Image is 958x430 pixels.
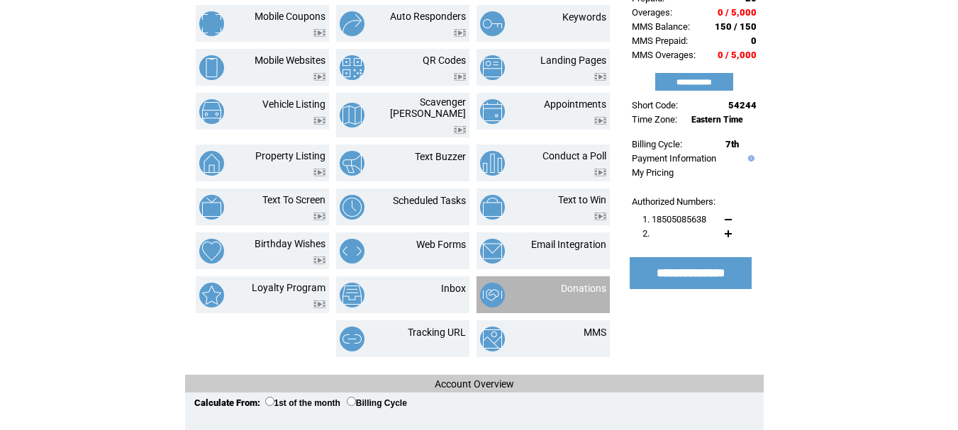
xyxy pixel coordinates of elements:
a: My Pricing [632,167,674,178]
span: Time Zone: [632,114,677,125]
span: Overages: [632,7,672,18]
a: Auto Responders [390,11,466,22]
a: Text to Win [558,194,606,205]
span: 150 / 150 [715,21,757,32]
span: 0 / 5,000 [718,50,757,60]
a: Mobile Coupons [255,11,325,22]
img: conduct-a-poll.png [480,151,505,176]
a: Keywords [562,11,606,23]
img: video.png [454,73,466,81]
a: Donations [561,283,606,294]
img: video.png [594,117,606,125]
img: video.png [313,29,325,37]
span: Eastern Time [691,115,743,125]
img: mms.png [480,327,505,351]
img: video.png [313,73,325,81]
img: video.png [594,213,606,220]
span: 0 / 5,000 [718,7,757,18]
label: 1st of the month [265,398,340,408]
a: Mobile Websites [255,55,325,66]
img: birthday-wishes.png [199,239,224,264]
img: mobile-websites.png [199,55,224,80]
a: Text Buzzer [415,151,466,162]
a: Conduct a Poll [542,150,606,162]
a: Property Listing [255,150,325,162]
img: video.png [313,169,325,176]
img: loyalty-program.png [199,283,224,307]
a: MMS [584,327,606,338]
span: 7th [725,139,739,149]
img: landing-pages.png [480,55,505,80]
a: Scheduled Tasks [393,195,466,206]
img: video.png [313,300,325,308]
a: Inbox [441,283,466,294]
a: Landing Pages [540,55,606,66]
a: Text To Screen [262,194,325,205]
img: video.png [454,29,466,37]
a: Scavenger [PERSON_NAME] [390,96,466,119]
a: Web Forms [416,239,466,250]
img: inbox.png [340,283,364,307]
img: email-integration.png [480,239,505,264]
a: Payment Information [632,153,716,164]
img: property-listing.png [199,151,224,176]
a: Loyalty Program [252,282,325,293]
img: mobile-coupons.png [199,11,224,36]
span: Account Overview [435,378,514,390]
img: video.png [594,73,606,81]
span: 54244 [728,100,757,111]
img: auto-responders.png [340,11,364,36]
span: 2. [642,228,650,239]
img: qr-codes.png [340,55,364,80]
img: appointments.png [480,99,505,124]
span: Billing Cycle: [632,139,682,149]
a: Birthday Wishes [255,238,325,249]
span: Authorized Numbers: [632,196,715,207]
span: Short Code: [632,100,678,111]
span: MMS Balance: [632,21,690,32]
input: 1st of the month [265,397,274,406]
img: tracking-url.png [340,327,364,351]
img: video.png [313,213,325,220]
img: video.png [313,117,325,125]
span: Calculate From: [194,397,260,408]
img: keywords.png [480,11,505,36]
img: scavenger-hunt.png [340,103,364,128]
img: video.png [594,169,606,176]
label: Billing Cycle [347,398,407,408]
img: web-forms.png [340,239,364,264]
a: Email Integration [531,239,606,250]
img: text-to-win.png [480,195,505,220]
img: text-buzzer.png [340,151,364,176]
span: 0 [751,35,757,46]
img: help.gif [745,155,754,162]
span: 1. 18505085638 [642,214,706,225]
a: Appointments [544,98,606,110]
img: text-to-screen.png [199,195,224,220]
a: Tracking URL [408,327,466,338]
img: scheduled-tasks.png [340,195,364,220]
span: MMS Overages: [632,50,696,60]
img: video.png [454,126,466,134]
input: Billing Cycle [347,397,356,406]
a: QR Codes [423,55,466,66]
img: donations.png [480,283,505,307]
img: vehicle-listing.png [199,99,224,124]
span: MMS Prepaid: [632,35,688,46]
img: video.png [313,256,325,264]
a: Vehicle Listing [262,98,325,110]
